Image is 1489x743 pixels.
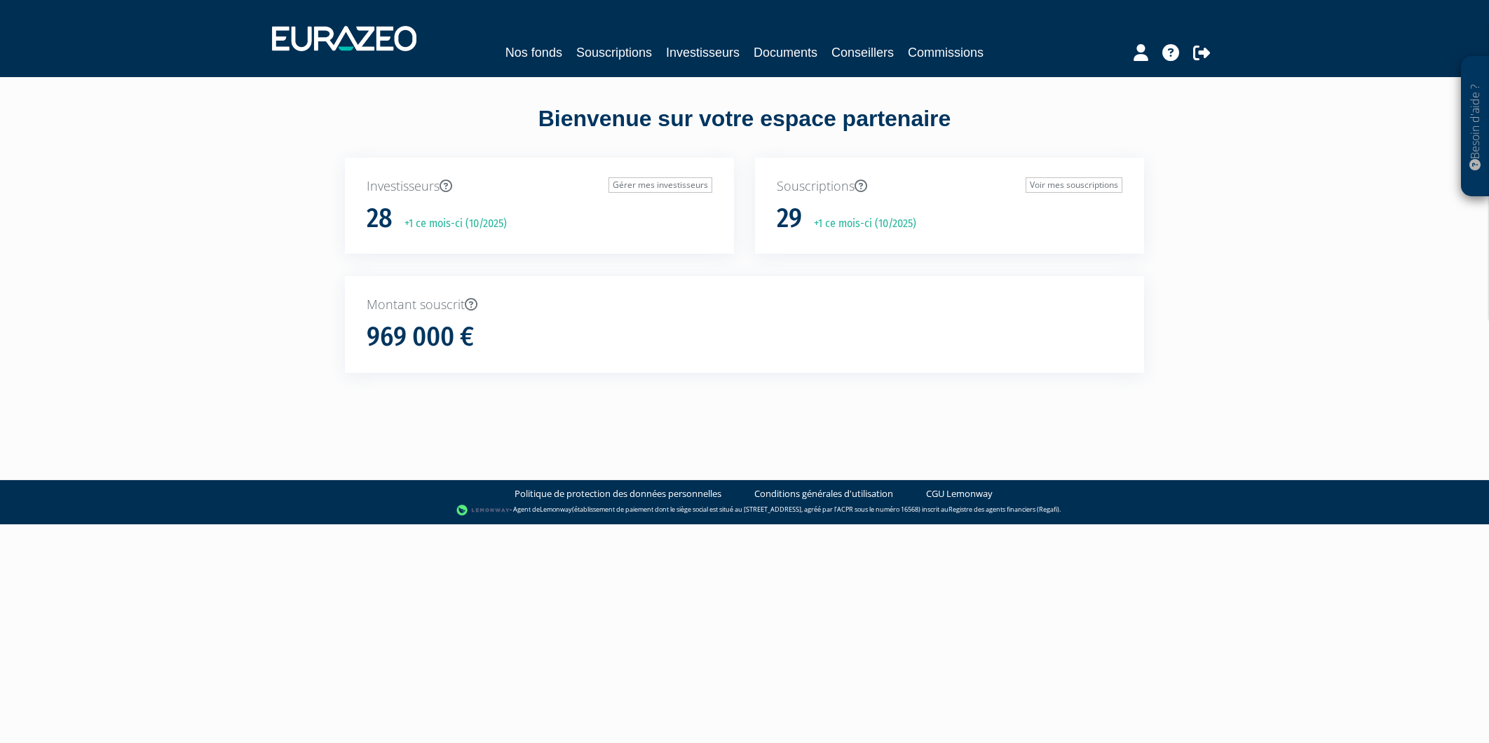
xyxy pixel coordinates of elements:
img: logo-lemonway.png [456,503,510,517]
a: Registre des agents financiers (Regafi) [949,505,1059,514]
p: +1 ce mois-ci (10/2025) [804,216,916,232]
a: Documents [754,43,817,62]
p: Besoin d'aide ? [1467,64,1483,190]
a: CGU Lemonway [926,487,993,500]
a: Conditions générales d'utilisation [754,487,893,500]
h1: 969 000 € [367,322,474,352]
div: - Agent de (établissement de paiement dont le siège social est situé au [STREET_ADDRESS], agréé p... [14,503,1475,517]
a: Voir mes souscriptions [1026,177,1122,193]
div: Bienvenue sur votre espace partenaire [334,103,1155,158]
p: +1 ce mois-ci (10/2025) [395,216,507,232]
a: Lemonway [540,505,572,514]
a: Souscriptions [576,43,652,62]
p: Souscriptions [777,177,1122,196]
h1: 29 [777,204,802,233]
p: Montant souscrit [367,296,1122,314]
p: Investisseurs [367,177,712,196]
a: Commissions [908,43,984,62]
a: Conseillers [831,43,894,62]
a: Politique de protection des données personnelles [515,487,721,500]
h1: 28 [367,204,393,233]
a: Gérer mes investisseurs [608,177,712,193]
a: Nos fonds [505,43,562,62]
a: Investisseurs [666,43,740,62]
img: 1732889491-logotype_eurazeo_blanc_rvb.png [272,26,416,51]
